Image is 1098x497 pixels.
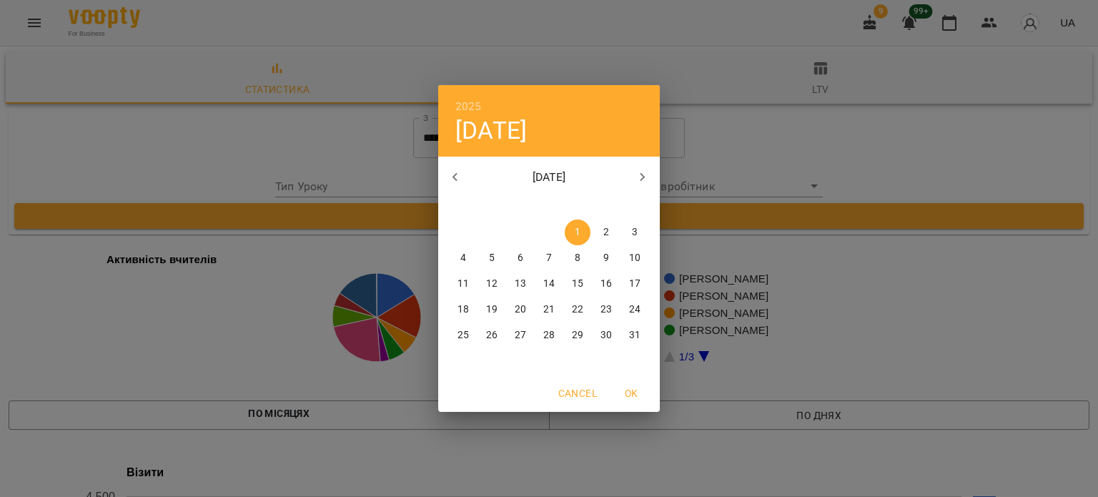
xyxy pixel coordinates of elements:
p: 7 [546,251,552,265]
button: 25 [450,323,476,348]
button: 10 [622,245,648,271]
span: OK [614,385,648,402]
p: 4 [460,251,466,265]
button: 2 [593,220,619,245]
p: 8 [575,251,580,265]
p: 11 [457,277,469,291]
span: ср [508,198,533,212]
button: 12 [479,271,505,297]
p: 3 [632,225,638,240]
button: 17 [622,271,648,297]
span: чт [536,198,562,212]
p: 22 [572,302,583,317]
button: 11 [450,271,476,297]
p: 21 [543,302,555,317]
button: 7 [536,245,562,271]
p: 1 [575,225,580,240]
p: 30 [600,328,612,343]
p: 19 [486,302,498,317]
button: 31 [622,323,648,348]
p: 20 [515,302,526,317]
p: 6 [518,251,523,265]
button: 28 [536,323,562,348]
button: 15 [565,271,590,297]
span: пн [450,198,476,212]
p: 23 [600,302,612,317]
button: 23 [593,297,619,323]
button: 14 [536,271,562,297]
span: нд [622,198,648,212]
p: 31 [629,328,640,343]
button: 5 [479,245,505,271]
button: 19 [479,297,505,323]
p: 28 [543,328,555,343]
button: 16 [593,271,619,297]
p: 16 [600,277,612,291]
p: 18 [457,302,469,317]
p: 26 [486,328,498,343]
p: 27 [515,328,526,343]
button: 4 [450,245,476,271]
span: вт [479,198,505,212]
button: 26 [479,323,505,348]
p: 29 [572,328,583,343]
p: 5 [489,251,495,265]
button: 3 [622,220,648,245]
button: Cancel [553,380,603,406]
p: [DATE] [473,169,626,186]
button: 13 [508,271,533,297]
p: 12 [486,277,498,291]
p: 9 [603,251,609,265]
p: 2 [603,225,609,240]
p: 14 [543,277,555,291]
button: 21 [536,297,562,323]
button: 1 [565,220,590,245]
button: 27 [508,323,533,348]
button: 2025 [455,97,482,117]
button: OK [608,380,654,406]
span: Cancel [558,385,597,402]
p: 13 [515,277,526,291]
span: пт [565,198,590,212]
p: 24 [629,302,640,317]
p: 15 [572,277,583,291]
button: 18 [450,297,476,323]
button: [DATE] [455,116,527,145]
p: 17 [629,277,640,291]
button: 6 [508,245,533,271]
button: 8 [565,245,590,271]
p: 25 [457,328,469,343]
button: 30 [593,323,619,348]
button: 24 [622,297,648,323]
button: 20 [508,297,533,323]
button: 22 [565,297,590,323]
span: сб [593,198,619,212]
button: 29 [565,323,590,348]
button: 9 [593,245,619,271]
p: 10 [629,251,640,265]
